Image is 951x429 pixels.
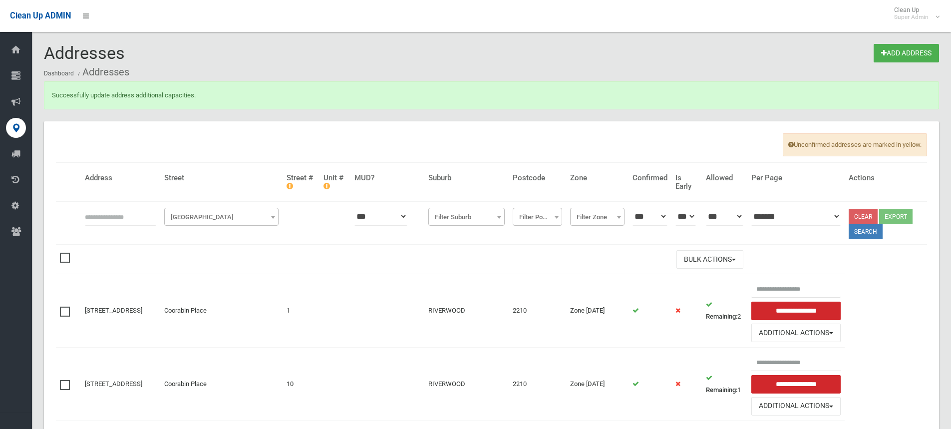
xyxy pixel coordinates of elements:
h4: Postcode [513,174,562,182]
span: Filter Street [164,208,279,226]
td: 1 [702,348,747,421]
td: Zone [DATE] [566,348,629,421]
span: Filter Suburb [428,208,505,226]
a: Add Address [874,44,939,62]
td: Coorabin Place [160,348,283,421]
td: RIVERWOOD [424,274,509,348]
button: Bulk Actions [676,250,743,269]
span: Clean Up [889,6,939,21]
a: Clear [849,209,878,224]
button: Export [879,209,913,224]
h4: Address [85,174,156,182]
h4: Confirmed [633,174,667,182]
h4: Per Page [751,174,841,182]
td: 1 [283,274,319,348]
h4: Unit # [323,174,346,190]
h4: Street [164,174,279,182]
td: RIVERWOOD [424,348,509,421]
td: Coorabin Place [160,274,283,348]
span: Addresses [44,43,125,63]
a: Dashboard [44,70,74,77]
h4: Suburb [428,174,505,182]
td: Zone [DATE] [566,274,629,348]
td: 2210 [509,274,566,348]
a: [STREET_ADDRESS] [85,307,142,314]
button: Additional Actions [751,324,841,342]
span: Filter Street [167,210,276,224]
td: 2 [702,274,747,348]
strong: Remaining: [706,386,737,394]
span: Filter Zone [573,210,622,224]
h4: Is Early [675,174,698,190]
a: [STREET_ADDRESS] [85,380,142,388]
button: Search [849,224,883,239]
td: 2210 [509,348,566,421]
button: Additional Actions [751,397,841,416]
h4: MUD? [354,174,421,182]
span: Filter Zone [570,208,625,226]
span: Clean Up ADMIN [10,11,71,20]
td: 10 [283,348,319,421]
span: Filter Postcode [513,208,562,226]
span: Unconfirmed addresses are marked in yellow. [783,133,927,156]
h4: Allowed [706,174,743,182]
span: Filter Suburb [431,210,502,224]
h4: Street # [287,174,316,190]
small: Super Admin [894,13,929,21]
h4: Actions [849,174,923,182]
strong: Remaining: [706,313,737,320]
li: Addresses [75,63,129,81]
span: Filter Postcode [515,210,560,224]
div: Successfully update address additional capacities. [44,81,939,109]
h4: Zone [570,174,625,182]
